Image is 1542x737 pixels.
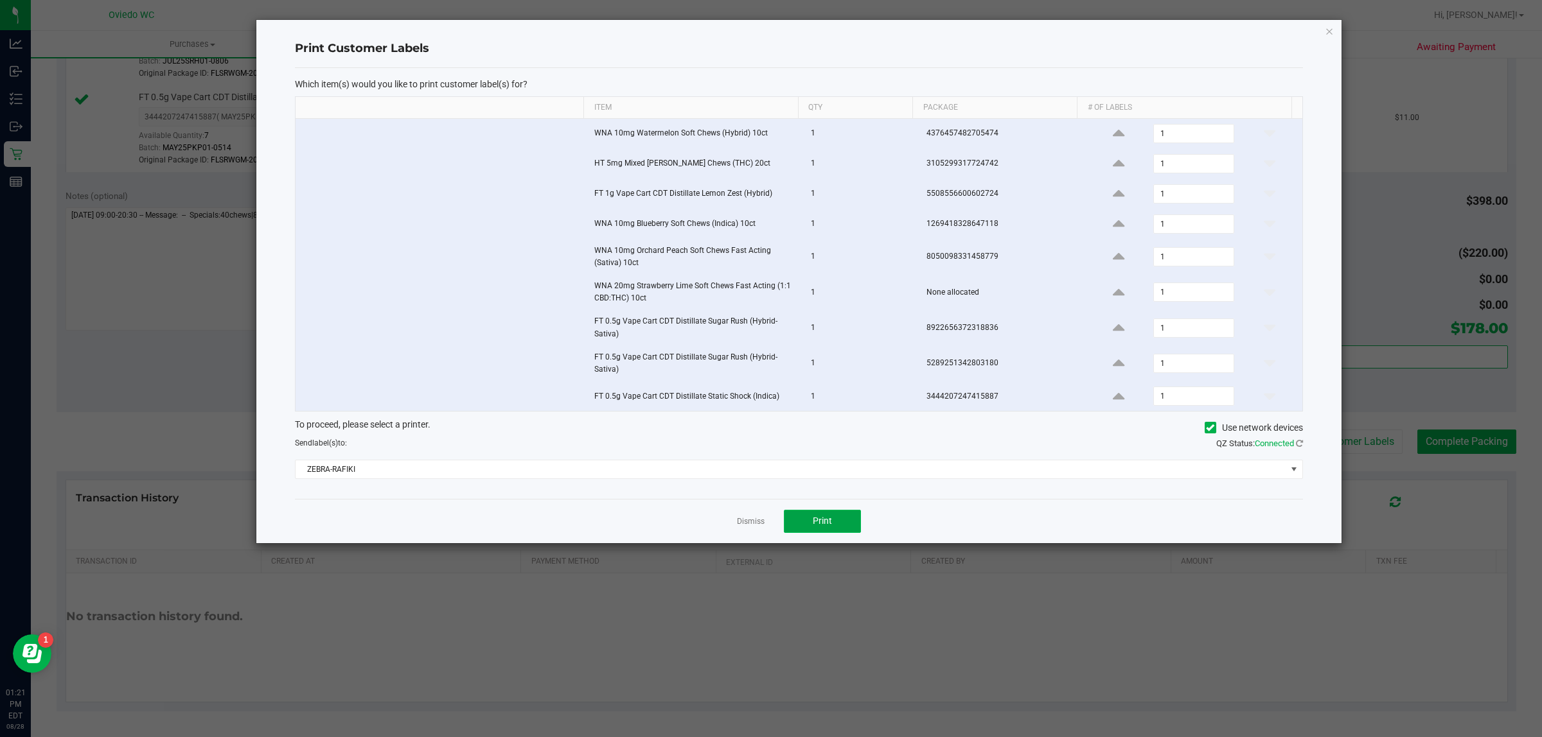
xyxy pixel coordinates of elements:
[587,275,803,310] td: WNA 20mg Strawberry Lime Soft Chews Fast Acting (1:1 CBD:THC) 10ct
[919,275,1085,310] td: None allocated
[919,239,1085,275] td: 8050098331458779
[803,179,919,209] td: 1
[803,346,919,381] td: 1
[1077,97,1291,119] th: # of labels
[1216,438,1303,448] span: QZ Status:
[13,634,51,673] iframe: Resource center
[919,119,1085,149] td: 4376457482705474
[798,97,913,119] th: Qty
[803,381,919,411] td: 1
[587,310,803,345] td: FT 0.5g Vape Cart CDT Distillate Sugar Rush (Hybrid-Sativa)
[587,381,803,411] td: FT 0.5g Vape Cart CDT Distillate Static Shock (Indica)
[587,179,803,209] td: FT 1g Vape Cart CDT Distillate Lemon Zest (Hybrid)
[312,438,338,447] span: label(s)
[587,119,803,149] td: WNA 10mg Watermelon Soft Chews (Hybrid) 10ct
[919,149,1085,179] td: 3105299317724742
[295,438,347,447] span: Send to:
[587,346,803,381] td: FT 0.5g Vape Cart CDT Distillate Sugar Rush (Hybrid-Sativa)
[587,209,803,239] td: WNA 10mg Blueberry Soft Chews (Indica) 10ct
[784,510,861,533] button: Print
[583,97,798,119] th: Item
[38,632,53,648] iframe: Resource center unread badge
[919,179,1085,209] td: 5508556600602724
[737,516,765,527] a: Dismiss
[919,209,1085,239] td: 1269418328647118
[919,346,1085,381] td: 5289251342803180
[912,97,1077,119] th: Package
[285,418,1313,437] div: To proceed, please select a printer.
[295,40,1303,57] h4: Print Customer Labels
[587,239,803,275] td: WNA 10mg Orchard Peach Soft Chews Fast Acting (Sativa) 10ct
[803,149,919,179] td: 1
[803,275,919,310] td: 1
[803,239,919,275] td: 1
[919,381,1085,411] td: 3444207247415887
[813,516,832,526] span: Print
[295,78,1303,90] p: Which item(s) would you like to print customer label(s) for?
[1255,438,1294,448] span: Connected
[587,149,803,179] td: HT 5mg Mixed [PERSON_NAME] Chews (THC) 20ct
[803,310,919,345] td: 1
[803,209,919,239] td: 1
[296,460,1286,478] span: ZEBRA-RAFIKI
[803,119,919,149] td: 1
[919,310,1085,345] td: 8922656372318836
[1205,421,1303,435] label: Use network devices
